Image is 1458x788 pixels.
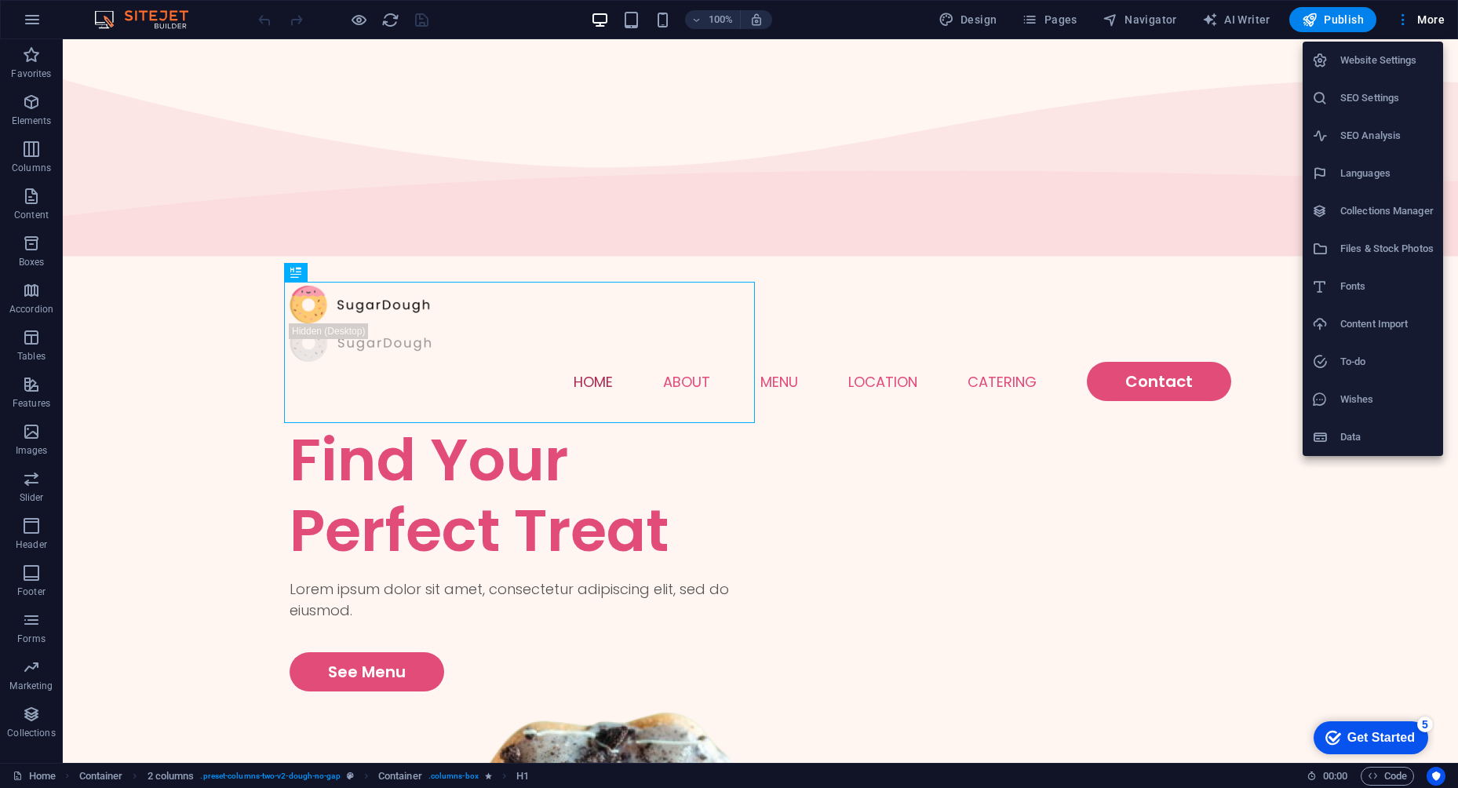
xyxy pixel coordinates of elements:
[1340,428,1434,447] h6: Data
[1340,315,1434,334] h6: Content Import
[1340,89,1434,108] h6: SEO Settings
[1340,239,1434,258] h6: Files & Stock Photos
[1340,352,1434,371] h6: To-do
[46,17,114,31] div: Get Started
[1340,164,1434,183] h6: Languages
[1340,126,1434,145] h6: SEO Analysis
[1340,277,1434,296] h6: Fonts
[116,3,132,19] div: 5
[13,8,127,41] div: Get Started 5 items remaining, 0% complete
[1340,202,1434,221] h6: Collections Manager
[1340,51,1434,70] h6: Website Settings
[1340,390,1434,409] h6: Wishes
